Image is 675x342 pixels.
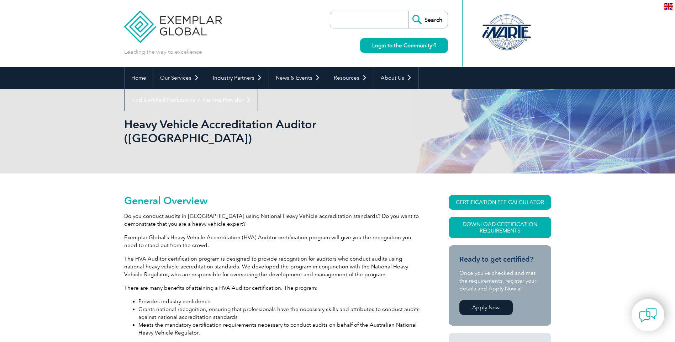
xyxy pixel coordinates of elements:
[125,89,258,111] a: Find Certified Professional / Training Provider
[664,3,673,10] img: en
[124,195,423,206] h2: General Overview
[138,321,423,337] li: Meets the mandatory certification requirements necessary to conduct audits on behalf of the Austr...
[206,67,269,89] a: Industry Partners
[459,255,540,264] h3: Ready to get certified?
[124,234,423,249] p: Exemplar Global’s Heavy Vehicle Accreditation (HVA) Auditor certification program will give you t...
[124,48,202,56] p: Leading the way to excellence
[449,195,551,210] a: CERTIFICATION FEE CALCULATOR
[138,305,423,321] li: Grants national recognition, ensuring that professionals have the necessary skills and attributes...
[374,67,418,89] a: About Us
[124,255,423,278] p: The HVA Auditor certification program is designed to provide recognition for auditors who conduct...
[408,11,448,28] input: Search
[459,300,513,315] a: Apply Now
[124,117,397,145] h1: Heavy Vehicle Accreditation Auditor ([GEOGRAPHIC_DATA])
[125,67,153,89] a: Home
[449,217,551,238] a: Download Certification Requirements
[360,38,448,53] a: Login to the Community
[153,67,206,89] a: Our Services
[269,67,327,89] a: News & Events
[138,298,423,305] li: Provides industry confidence
[459,269,540,293] p: Once you’ve checked and met the requirements, register your details and Apply Now at
[124,212,423,228] p: Do you conduct audits in [GEOGRAPHIC_DATA] using National Heavy Vehicle accreditation standards? ...
[327,67,374,89] a: Resources
[124,284,423,292] p: There are many benefits of attaining a HVA Auditor certification. The program:
[432,43,436,47] img: open_square.png
[639,306,657,324] img: contact-chat.png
